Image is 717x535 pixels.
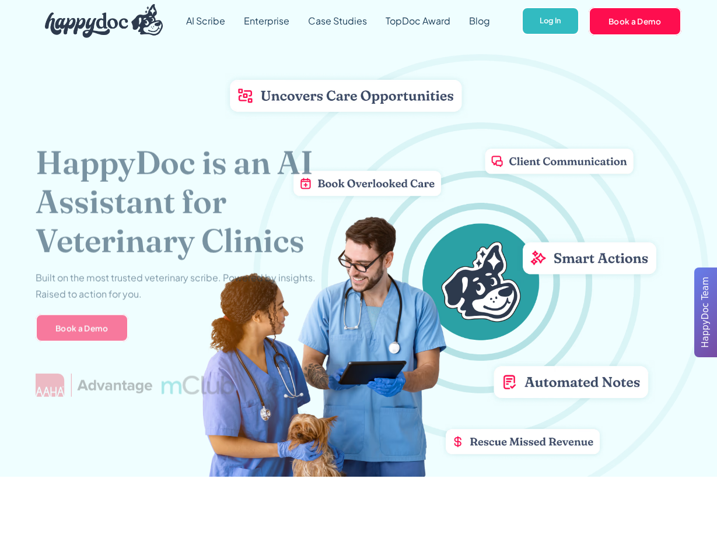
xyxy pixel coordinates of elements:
a: home [36,1,163,41]
h1: HappyDoc is an AI Assistant for Veterinary Clinics [36,143,326,261]
img: AAHA Advantage logo [36,373,152,396]
img: HappyDoc Logo: A happy dog with his ear up, listening. [45,4,163,38]
a: Book a Demo [589,7,681,35]
a: Book a Demo [36,314,128,342]
img: mclub logo [162,375,236,394]
a: Log In [522,7,579,36]
p: Built on the most trusted veterinary scribe. Powered by insights. Raised to action for you. [36,269,316,302]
